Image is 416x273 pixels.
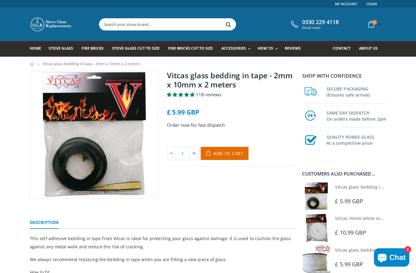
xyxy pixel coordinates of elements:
img: Vitcas stove glass bedding in tape [302,182,330,211]
a: Stove Glass Cut To Size [112,41,164,57]
a: How To [258,41,281,57]
span: 4.85 stars [167,91,196,97]
span: Add to Cart [213,151,244,156]
span: Fire Bricks [82,46,104,51]
input: Search your stove brand... [99,19,304,30]
img: Stove Glass Replacement [30,17,72,32]
a: Description [30,217,58,229]
span: Stove Glass [49,46,73,51]
a: Fire Bricks Cut To Size [168,41,217,57]
a: 0330 229 4118 (local rate) [289,19,339,30]
a: About us [359,41,382,57]
span: £ 5.99 GBP [167,108,199,116]
inbox-online-store-chat: Shopify online store chat [372,248,411,268]
h3: QUALITY ROBAX GLASS At a competitive price [326,133,386,146]
a: 0 [366,18,382,30]
span: Home [30,46,41,51]
span: Fire Bricks Cut To Size [168,46,213,51]
h3: SECURE PACKAGING (Ensures safe arrival) [326,85,386,98]
span: 0330 229 4118 [302,19,339,26]
p: Order now for fast dispatch [167,122,295,129]
img: vitcas-stove-tape-self-adhesive-black_800x_crop_center.jpg [30,71,157,198]
h3: SAME DAY DISPATCH On orders made before 2pm [326,109,386,122]
a: Accessories [221,41,254,57]
button: Add to Cart [201,147,249,160]
span: Accessories [221,46,246,51]
span: £ 5.99 GBP [335,261,363,268]
p: We always recommend replacing the bedding in tape when you are fitting a new piece of glass. [30,255,295,264]
a: Fire Bricks [82,41,108,57]
a: Vitcas glass bedding in tape - 2mm x 10mm x 2 meters [167,70,293,90]
p: This self adhesive bedding in tape from Vitcas is ideal for protecting your glass against damage.... [30,234,295,251]
p: Shop with confidence [302,72,386,80]
a: Reviews [285,41,305,57]
span: 118 reviews [196,91,221,97]
button: Search [221,19,235,30]
div: Customers also purchased... [302,172,386,176]
a: Home [30,41,46,57]
a: Stove Glass [49,41,78,57]
a: Contact [333,41,355,57]
span: How To [258,46,273,51]
span: About us [359,46,378,51]
span: £ 10.99 GBP [335,229,366,236]
span: £ 5.99 GBP [335,197,363,205]
span: Reviews [285,46,301,51]
a: Home [30,62,34,66]
span: (local rate) [302,26,339,30]
img: Vitcas white rope, glue and gloves kit 10mm [302,214,330,242]
span: Vitcas glass bedding in tape - 2mm x 10mm x 2 meters [43,61,140,66]
span: Stove Glass Cut To Size [112,46,159,51]
span: 0 [372,20,377,25]
span: Contact [333,46,351,51]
